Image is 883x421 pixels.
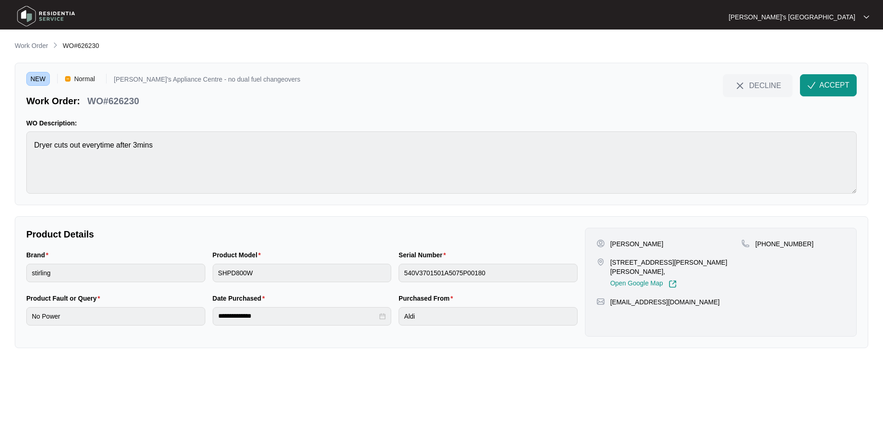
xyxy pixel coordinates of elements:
img: residentia service logo [14,2,78,30]
p: WO Description: [26,119,857,128]
p: Product Details [26,228,578,241]
p: [PHONE_NUMBER] [755,239,813,249]
input: Brand [26,264,205,282]
label: Purchased From [399,294,457,303]
label: Serial Number [399,250,449,260]
p: [PERSON_NAME]'s [GEOGRAPHIC_DATA] [729,12,855,22]
a: Open Google Map [610,280,677,288]
img: map-pin [597,258,605,266]
a: Work Order [13,41,50,51]
p: [PERSON_NAME] [610,239,663,249]
label: Brand [26,250,52,260]
p: WO#626230 [87,95,139,107]
img: Link-External [668,280,677,288]
img: close-Icon [734,80,746,91]
button: check-IconACCEPT [800,74,857,96]
input: Product Model [213,264,392,282]
span: WO#626230 [63,42,99,49]
span: ACCEPT [819,80,849,91]
label: Product Model [213,250,265,260]
img: map-pin [597,297,605,306]
img: Vercel Logo [65,76,71,82]
span: Normal [71,72,99,86]
input: Date Purchased [218,311,378,321]
label: Product Fault or Query [26,294,104,303]
input: Serial Number [399,264,578,282]
img: user-pin [597,239,605,248]
p: [EMAIL_ADDRESS][DOMAIN_NAME] [610,297,720,307]
input: Purchased From [399,307,578,326]
img: check-Icon [807,81,816,89]
p: Work Order [15,41,48,50]
img: dropdown arrow [864,15,869,19]
p: [STREET_ADDRESS][PERSON_NAME][PERSON_NAME], [610,258,742,276]
img: chevron-right [52,42,59,49]
p: [PERSON_NAME]'s Appliance Centre - no dual fuel changeovers [114,76,300,86]
input: Product Fault or Query [26,307,205,326]
img: map-pin [741,239,750,248]
label: Date Purchased [213,294,268,303]
button: close-IconDECLINE [723,74,793,96]
textarea: Dryer cuts out everytime after 3mins [26,131,857,194]
span: DECLINE [749,80,781,90]
p: Work Order: [26,95,80,107]
span: NEW [26,72,50,86]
